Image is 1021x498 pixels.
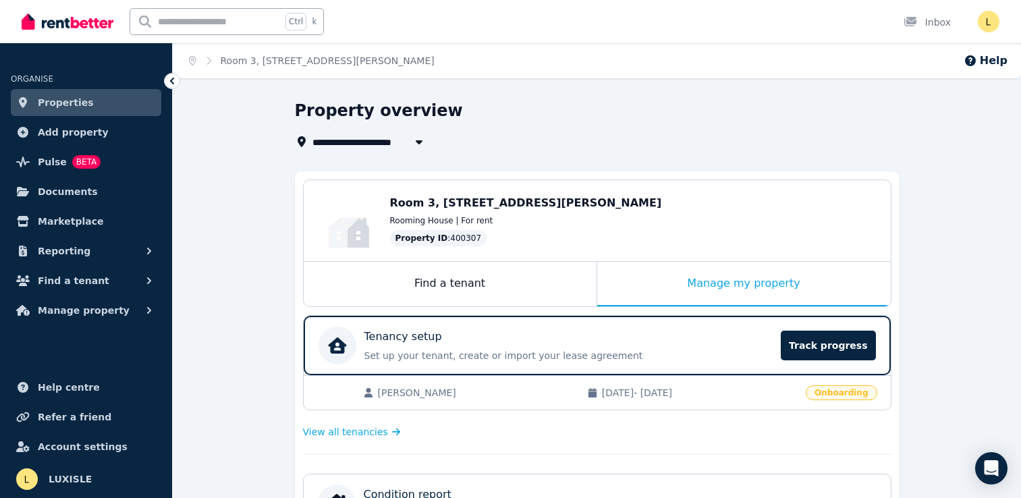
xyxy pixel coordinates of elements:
[72,155,101,169] span: BETA
[38,94,94,111] span: Properties
[11,238,161,265] button: Reporting
[364,349,773,362] p: Set up your tenant, create or import your lease agreement
[602,386,798,399] span: [DATE] - [DATE]
[22,11,113,32] img: RentBetter
[806,385,877,400] span: Onboarding
[38,302,130,319] span: Manage property
[38,213,103,229] span: Marketplace
[390,230,487,246] div: : 400307
[303,425,401,439] a: View all tenancies
[390,215,493,226] span: Rooming House | For rent
[11,433,161,460] a: Account settings
[38,409,111,425] span: Refer a friend
[303,425,388,439] span: View all tenancies
[221,55,435,66] a: Room 3, [STREET_ADDRESS][PERSON_NAME]
[11,148,161,175] a: PulseBETA
[38,124,109,140] span: Add property
[304,316,891,375] a: Tenancy setupSet up your tenant, create or import your lease agreementTrack progress
[11,178,161,205] a: Documents
[11,404,161,431] a: Refer a friend
[964,53,1008,69] button: Help
[295,100,463,121] h1: Property overview
[378,386,574,399] span: [PERSON_NAME]
[38,439,128,455] span: Account settings
[390,196,662,209] span: Room 3, [STREET_ADDRESS][PERSON_NAME]
[978,11,999,32] img: LUXISLE
[11,297,161,324] button: Manage property
[49,471,92,487] span: LUXISLE
[975,452,1008,485] div: Open Intercom Messenger
[38,184,98,200] span: Documents
[304,262,597,306] div: Find a tenant
[904,16,951,29] div: Inbox
[11,89,161,116] a: Properties
[11,267,161,294] button: Find a tenant
[364,329,442,345] p: Tenancy setup
[38,273,109,289] span: Find a tenant
[597,262,891,306] div: Manage my property
[312,16,316,27] span: k
[173,43,451,78] nav: Breadcrumb
[11,374,161,401] a: Help centre
[38,154,67,170] span: Pulse
[11,208,161,235] a: Marketplace
[285,13,306,30] span: Ctrl
[16,468,38,490] img: LUXISLE
[38,243,90,259] span: Reporting
[11,74,53,84] span: ORGANISE
[38,379,100,395] span: Help centre
[781,331,875,360] span: Track progress
[11,119,161,146] a: Add property
[395,233,448,244] span: Property ID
